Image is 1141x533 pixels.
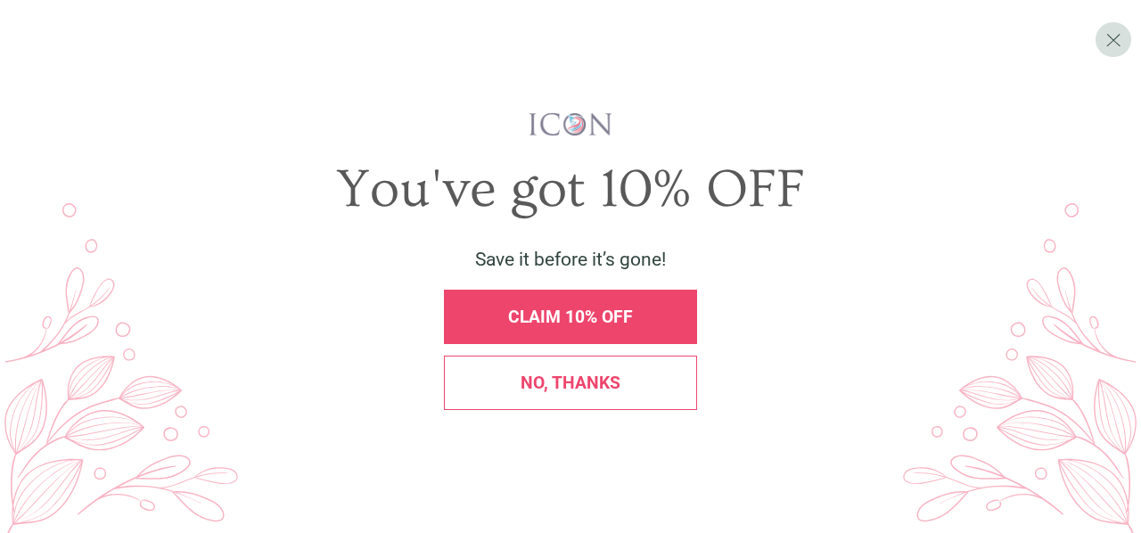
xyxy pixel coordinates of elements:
span: CLAIM 10% OFF [508,307,633,327]
span: Save it before it’s gone! [475,249,666,270]
span: You've got 10% OFF [336,159,805,220]
img: iconwallstickersl_1754656298800.png [527,111,615,137]
span: X [1105,28,1121,51]
span: No, thanks [521,373,620,393]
